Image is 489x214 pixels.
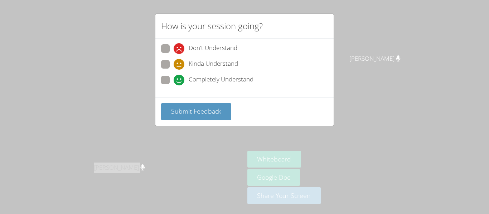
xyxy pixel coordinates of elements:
[189,43,237,54] span: Don't Understand
[189,75,253,85] span: Completely Understand
[189,59,238,70] span: Kinda Understand
[161,103,231,120] button: Submit Feedback
[161,20,263,33] h2: How is your session going?
[171,107,221,115] span: Submit Feedback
